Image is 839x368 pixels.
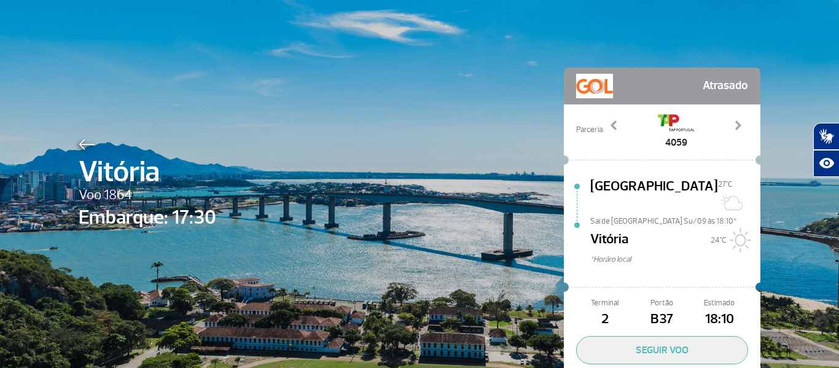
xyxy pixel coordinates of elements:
[576,297,633,309] span: Terminal
[813,123,839,150] button: Abrir tradutor de língua de sinais.
[703,74,748,98] span: Atrasado
[691,297,748,309] span: Estimado
[718,190,743,214] img: Sol com muitas nuvens
[590,176,718,216] span: [GEOGRAPHIC_DATA]
[658,135,695,150] span: 4059
[633,309,690,330] span: B37
[727,228,751,253] img: Sol
[813,123,839,177] div: Plugin de acessibilidade da Hand Talk.
[79,150,216,194] span: Vitória
[813,150,839,177] button: Abrir recursos assistivos.
[691,309,748,330] span: 18:10
[590,229,628,254] span: Vitória
[711,235,727,245] span: 24°C
[576,124,604,136] span: Parceria:
[633,297,690,309] span: Portão
[79,185,216,206] span: Voo 1864
[576,336,748,364] button: SEGUIR VOO
[576,309,633,330] span: 2
[590,216,760,224] span: Sai de [GEOGRAPHIC_DATA] Su/09 às 18:10*
[718,179,733,189] span: 27°C
[79,203,216,232] span: Embarque: 17:30
[590,254,760,265] span: *Horáro local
